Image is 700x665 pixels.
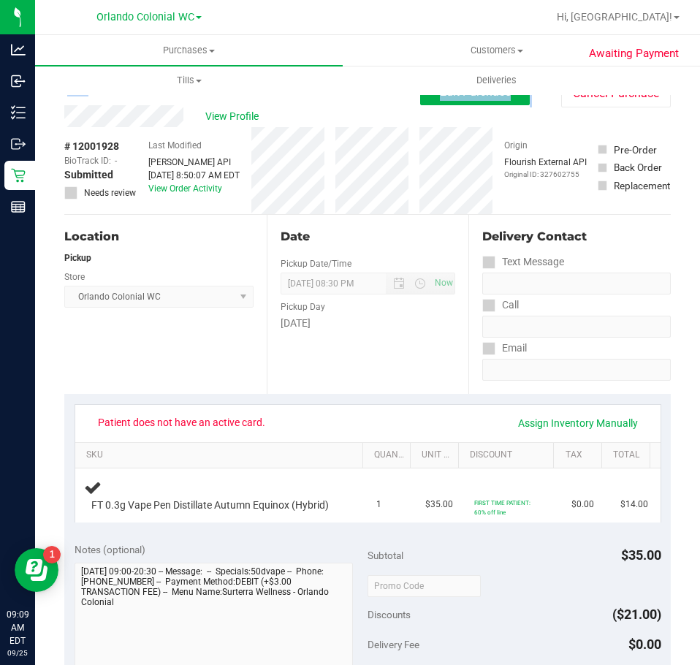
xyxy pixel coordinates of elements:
[115,154,117,167] span: -
[614,142,657,157] div: Pre-Order
[91,498,329,512] span: FT 0.3g Vape Pen Distillate Autumn Equinox (Hybrid)
[281,228,456,246] div: Date
[11,42,26,57] inline-svg: Analytics
[474,499,530,516] span: FIRST TIME PATIENT: 60% off line
[482,294,519,316] label: Call
[7,647,28,658] p: 09/25
[281,257,351,270] label: Pickup Date/Time
[612,607,661,622] span: ($21.00)
[64,253,91,263] strong: Pickup
[482,338,527,359] label: Email
[368,601,411,628] span: Discounts
[504,139,528,152] label: Origin
[35,44,343,57] span: Purchases
[620,498,648,512] span: $14.00
[35,35,343,66] a: Purchases
[343,65,650,96] a: Deliveries
[64,167,113,183] span: Submitted
[368,639,419,650] span: Delivery Fee
[482,251,564,273] label: Text Message
[614,160,662,175] div: Back Order
[64,270,85,284] label: Store
[621,547,661,563] span: $35.00
[64,154,111,167] span: BioTrack ID:
[343,44,650,57] span: Customers
[148,139,202,152] label: Last Modified
[281,300,325,313] label: Pickup Day
[482,228,671,246] div: Delivery Contact
[557,11,672,23] span: Hi, [GEOGRAPHIC_DATA]!
[425,498,453,512] span: $35.00
[11,105,26,120] inline-svg: Inventory
[343,35,650,66] a: Customers
[504,169,587,180] p: Original ID: 327602755
[205,109,264,124] span: View Profile
[571,498,594,512] span: $0.00
[376,498,381,512] span: 1
[368,575,481,597] input: Promo Code
[374,449,405,461] a: Quantity
[281,316,456,331] div: [DATE]
[482,273,671,294] input: Format: (999) 999-9999
[11,168,26,183] inline-svg: Retail
[75,544,145,555] span: Notes (optional)
[36,74,342,87] span: Tills
[628,636,661,652] span: $0.00
[613,449,644,461] a: Total
[148,156,240,169] div: [PERSON_NAME] API
[368,550,403,561] span: Subtotal
[15,548,58,592] iframe: Resource center
[148,183,222,194] a: View Order Activity
[7,608,28,647] p: 09:09 AM EDT
[504,156,587,180] div: Flourish External API
[11,137,26,151] inline-svg: Outbound
[566,449,596,461] a: Tax
[422,449,452,461] a: Unit Price
[148,169,240,182] div: [DATE] 8:50:07 AM EDT
[96,11,194,23] span: Orlando Colonial WC
[457,74,536,87] span: Deliveries
[43,546,61,563] iframe: Resource center unread badge
[509,411,647,436] a: Assign Inventory Manually
[88,411,275,434] span: Patient does not have an active card.
[470,449,548,461] a: Discount
[482,316,671,338] input: Format: (999) 999-9999
[84,186,136,199] span: Needs review
[11,74,26,88] inline-svg: Inbound
[35,65,343,96] a: Tills
[86,449,357,461] a: SKU
[64,139,119,154] span: # 12001928
[11,199,26,214] inline-svg: Reports
[614,178,670,193] div: Replacement
[589,45,679,62] span: Awaiting Payment
[64,228,254,246] div: Location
